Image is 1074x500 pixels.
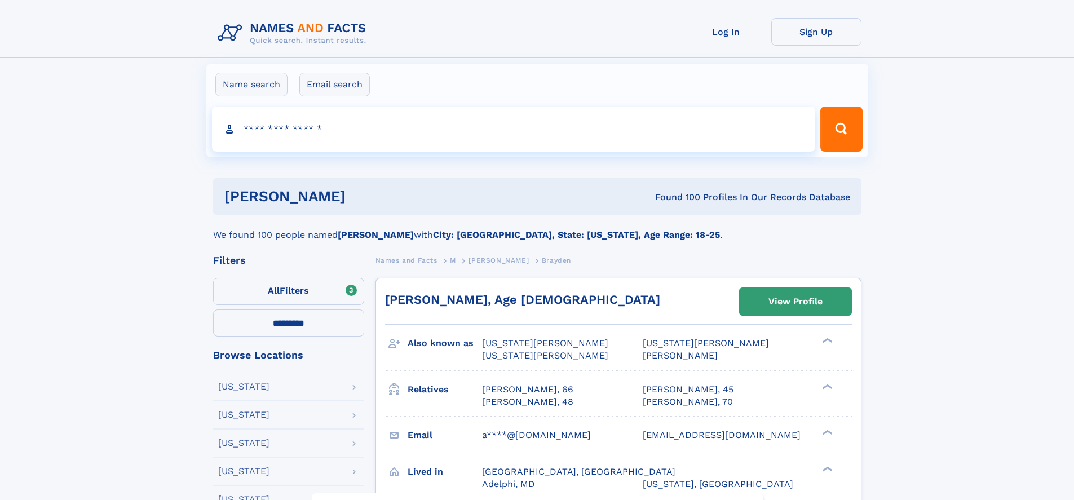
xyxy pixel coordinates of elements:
span: [EMAIL_ADDRESS][DOMAIN_NAME] [643,430,801,440]
div: [US_STATE] [218,439,269,448]
a: Names and Facts [375,253,437,267]
a: [PERSON_NAME], Age [DEMOGRAPHIC_DATA] [385,293,660,307]
a: [PERSON_NAME], 48 [482,396,573,408]
button: Search Button [820,107,862,152]
a: [PERSON_NAME], 66 [482,383,573,396]
label: Filters [213,278,364,305]
div: Found 100 Profiles In Our Records Database [500,191,850,203]
h1: [PERSON_NAME] [224,189,501,203]
b: City: [GEOGRAPHIC_DATA], State: [US_STATE], Age Range: 18-25 [433,229,720,240]
a: Log In [681,18,771,46]
span: Adelphi, MD [482,479,535,489]
b: [PERSON_NAME] [338,229,414,240]
input: search input [212,107,816,152]
div: Filters [213,255,364,266]
h3: Relatives [408,380,482,399]
span: [PERSON_NAME] [469,256,529,264]
a: [PERSON_NAME] [469,253,529,267]
div: ❯ [820,465,833,472]
a: [PERSON_NAME], 70 [643,396,733,408]
div: We found 100 people named with . [213,215,861,242]
a: Sign Up [771,18,861,46]
div: [US_STATE] [218,410,269,419]
div: [US_STATE] [218,467,269,476]
span: [US_STATE][PERSON_NAME] [482,350,608,361]
label: Name search [215,73,288,96]
h3: Also known as [408,334,482,353]
div: [US_STATE] [218,382,269,391]
div: View Profile [768,289,823,315]
span: [US_STATE], [GEOGRAPHIC_DATA] [643,479,793,489]
a: M [450,253,456,267]
label: Email search [299,73,370,96]
a: [PERSON_NAME], 45 [643,383,733,396]
h3: Email [408,426,482,445]
h3: Lived in [408,462,482,481]
a: View Profile [740,288,851,315]
div: ❯ [820,383,833,390]
span: [US_STATE][PERSON_NAME] [643,338,769,348]
div: Browse Locations [213,350,364,360]
span: [GEOGRAPHIC_DATA], [GEOGRAPHIC_DATA] [482,466,675,477]
span: All [268,285,280,296]
img: Logo Names and Facts [213,18,375,48]
span: M [450,256,456,264]
div: ❯ [820,337,833,344]
span: Brayden [542,256,571,264]
span: [US_STATE][PERSON_NAME] [482,338,608,348]
span: [PERSON_NAME] [643,350,718,361]
div: ❯ [820,428,833,436]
